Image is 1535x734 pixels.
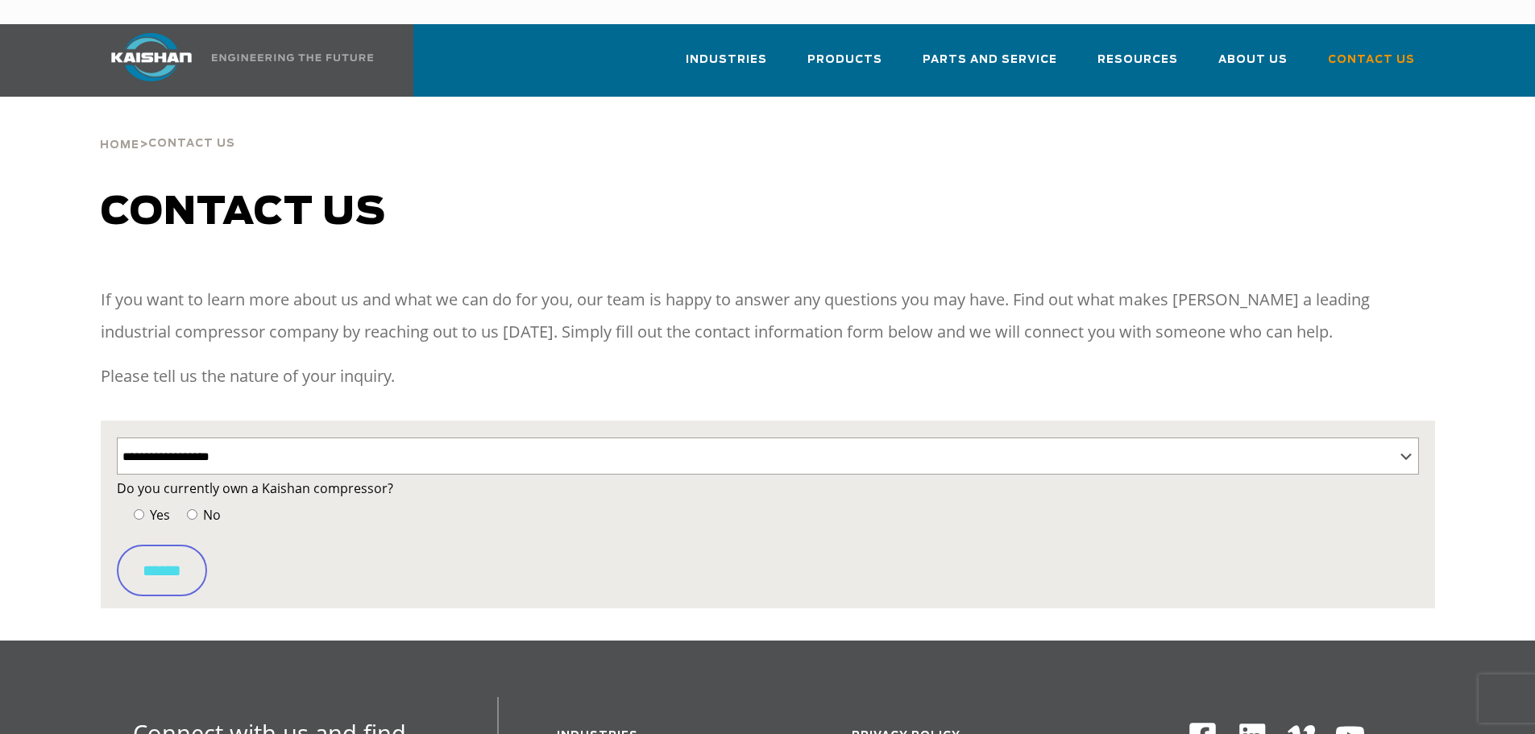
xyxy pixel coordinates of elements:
span: Home [100,140,139,151]
span: No [200,506,221,524]
span: Products [807,51,882,69]
img: Engineering the future [212,54,373,61]
span: Yes [147,506,170,524]
label: Do you currently own a Kaishan compressor? [117,477,1419,500]
a: Industries [686,39,767,93]
form: Contact form [117,477,1419,596]
a: Resources [1097,39,1178,93]
div: > [100,97,235,158]
span: Industries [686,51,767,69]
input: No [187,509,197,520]
a: Home [100,137,139,151]
span: About Us [1218,51,1288,69]
span: Parts and Service [923,51,1057,69]
input: Yes [134,509,144,520]
a: Kaishan USA [91,24,376,97]
p: Please tell us the nature of your inquiry. [101,360,1435,392]
span: Resources [1097,51,1178,69]
p: If you want to learn more about us and what we can do for you, our team is happy to answer any qu... [101,284,1435,348]
a: Parts and Service [923,39,1057,93]
span: Contact Us [1328,51,1415,69]
span: Contact Us [148,139,235,149]
img: kaishan logo [91,33,212,81]
a: Products [807,39,882,93]
a: About Us [1218,39,1288,93]
a: Contact Us [1328,39,1415,93]
span: Contact us [101,193,386,232]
